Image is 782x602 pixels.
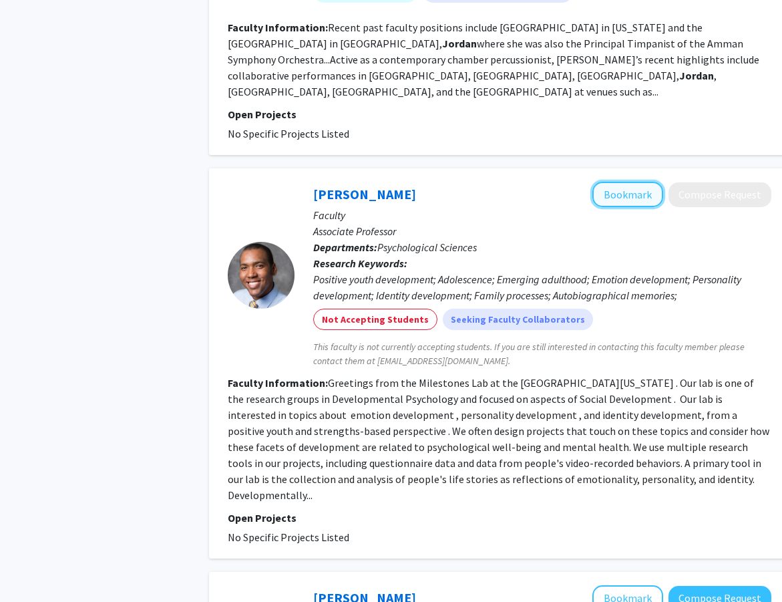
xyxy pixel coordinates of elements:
mat-chip: Seeking Faculty Collaborators [443,309,593,330]
iframe: Chat [10,542,57,592]
span: Psychological Sciences [377,241,477,254]
b: Departments: [313,241,377,254]
b: Faculty Information: [228,21,328,34]
b: Research Keywords: [313,257,407,270]
span: This faculty is not currently accepting students. If you are still interested in contacting this ... [313,340,771,368]
b: Faculty Information: [228,376,328,390]
span: No Specific Projects Listed [228,127,349,140]
p: Faculty [313,207,771,223]
button: Add Jordan Booker to Bookmarks [592,182,663,207]
fg-read-more: Recent past faculty positions include [GEOGRAPHIC_DATA] in [US_STATE] and the [GEOGRAPHIC_DATA] i... [228,21,759,98]
p: Associate Professor [313,223,771,239]
b: Jordan [442,37,477,50]
fg-read-more: Greetings from the Milestones Lab at the [GEOGRAPHIC_DATA][US_STATE] . Our lab is one of the rese... [228,376,769,502]
span: No Specific Projects Listed [228,531,349,544]
p: Open Projects [228,106,771,122]
a: [PERSON_NAME] [313,186,416,202]
div: Positive youth development; Adolescence; Emerging adulthood; Emotion development; Personality dev... [313,271,771,303]
button: Compose Request to Jordan Booker [668,182,771,207]
p: Open Projects [228,510,771,526]
mat-chip: Not Accepting Students [313,309,437,330]
b: Jordan [679,69,714,82]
